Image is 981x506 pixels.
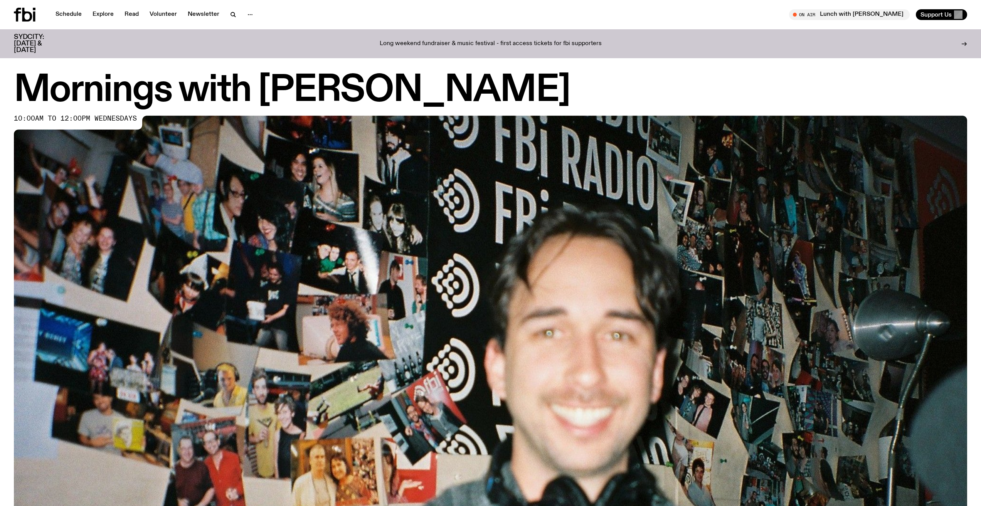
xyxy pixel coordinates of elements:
[380,40,602,47] p: Long weekend fundraiser & music festival - first access tickets for fbi supporters
[88,9,118,20] a: Explore
[14,34,63,54] h3: SYDCITY: [DATE] & [DATE]
[789,9,910,20] button: On AirLunch with [PERSON_NAME]
[14,73,967,108] h1: Mornings with [PERSON_NAME]
[120,9,143,20] a: Read
[145,9,182,20] a: Volunteer
[51,9,86,20] a: Schedule
[14,116,137,122] span: 10:00am to 12:00pm wednesdays
[183,9,224,20] a: Newsletter
[916,9,967,20] button: Support Us
[920,11,952,18] span: Support Us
